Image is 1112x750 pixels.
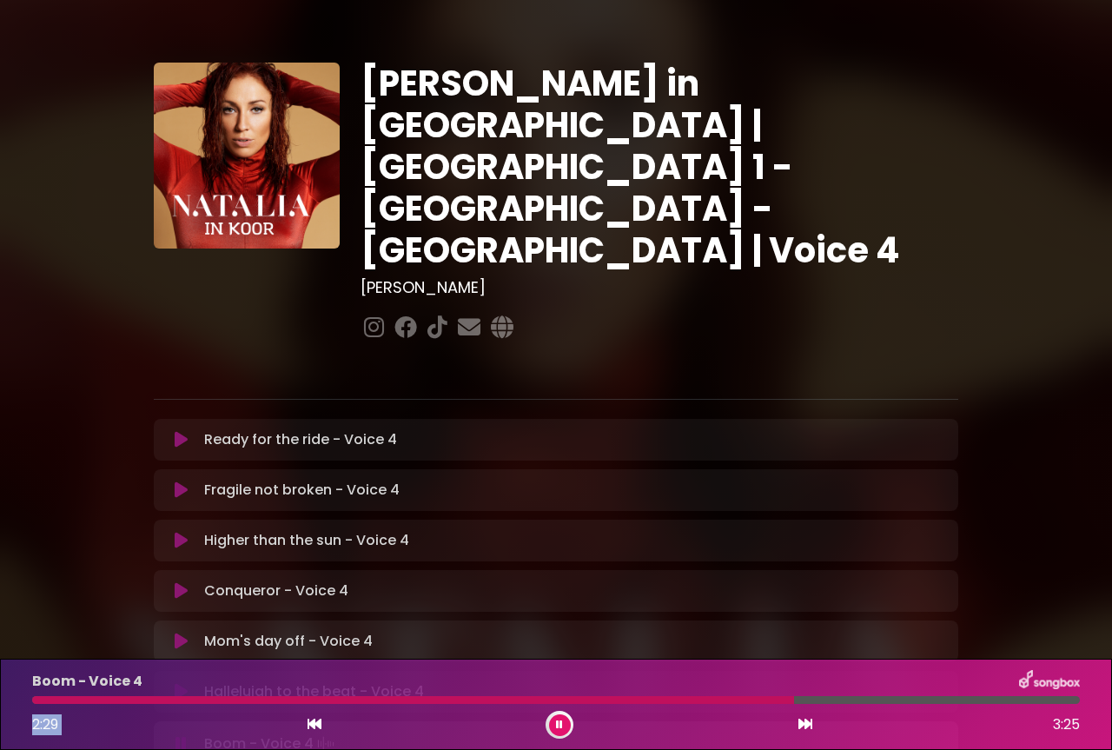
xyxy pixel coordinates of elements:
p: Conqueror - Voice 4 [204,581,348,601]
img: songbox-logo-white.png [1019,670,1080,693]
img: YTVS25JmS9CLUqXqkEhs [154,63,340,249]
p: Mom's day off - Voice 4 [204,631,373,652]
p: Boom - Voice 4 [32,671,142,692]
p: Ready for the ride - Voice 4 [204,429,397,450]
p: Higher than the sun - Voice 4 [204,530,409,551]
p: Fragile not broken - Voice 4 [204,480,400,501]
span: 2:29 [32,714,58,734]
span: 3:25 [1053,714,1080,735]
h3: [PERSON_NAME] [361,278,959,297]
h1: [PERSON_NAME] in [GEOGRAPHIC_DATA] | [GEOGRAPHIC_DATA] 1 - [GEOGRAPHIC_DATA] - [GEOGRAPHIC_DATA] ... [361,63,959,271]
